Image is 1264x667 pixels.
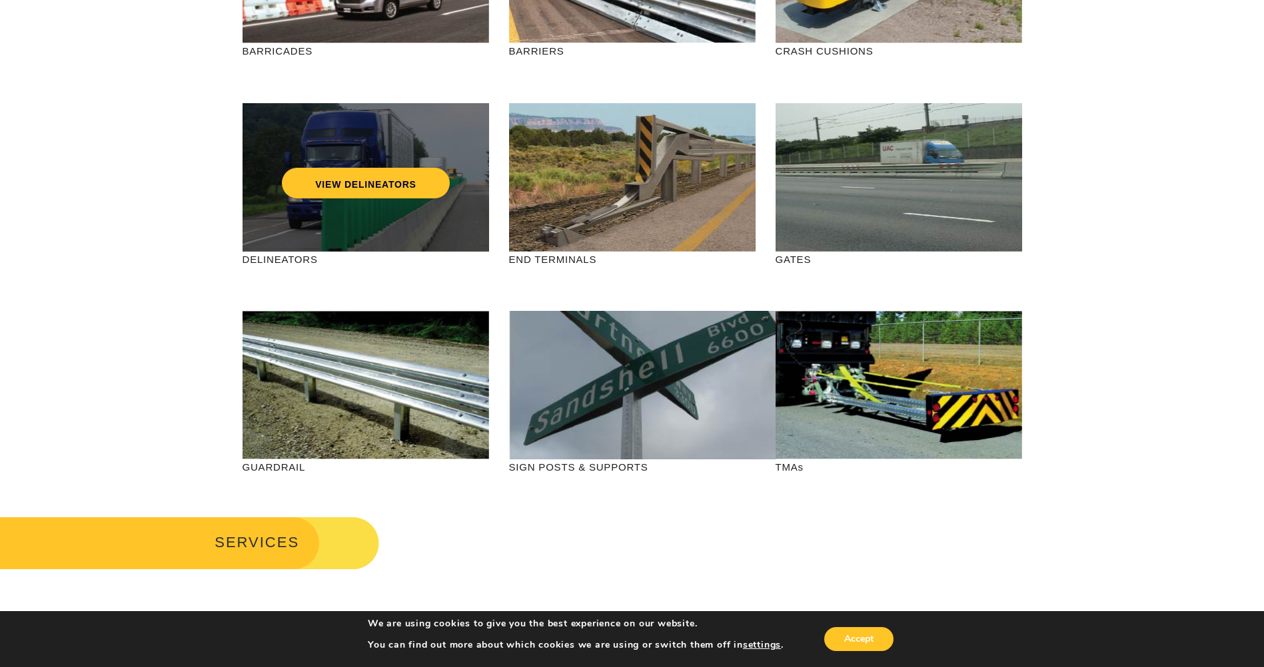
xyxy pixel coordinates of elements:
[243,459,489,475] p: GUARDRAIL
[509,252,756,267] p: END TERMINALS
[368,639,784,651] p: You can find out more about which cookies we are using or switch them off in .
[368,618,784,630] p: We are using cookies to give you the best experience on our website.
[824,627,894,651] button: Accept
[282,168,450,198] a: VIEW DELINEATORS
[509,43,756,59] p: BARRIERS
[776,43,1022,59] p: CRASH CUSHIONS
[509,459,756,475] p: SIGN POSTS & SUPPORTS
[776,252,1022,267] p: GATES
[743,639,781,651] button: settings
[243,252,489,267] p: DELINEATORS
[243,43,489,59] p: BARRICADES
[776,459,1022,475] p: TMAs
